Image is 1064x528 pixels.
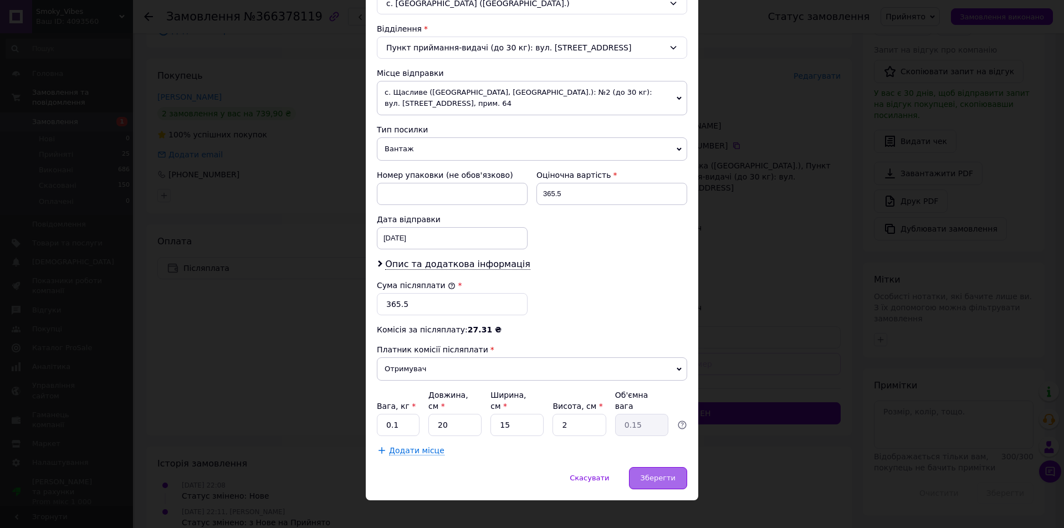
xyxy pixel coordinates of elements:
[377,125,428,134] span: Тип посилки
[377,170,528,181] div: Номер упаковки (не обов'язково)
[377,37,687,59] div: Пункт приймання-видачі (до 30 кг): вул. [STREET_ADDRESS]
[641,474,676,482] span: Зберегти
[389,446,444,455] span: Додати місце
[377,69,444,78] span: Місце відправки
[553,402,602,411] label: Висота, см
[377,281,456,290] label: Сума післяплати
[377,137,687,161] span: Вантаж
[490,391,526,411] label: Ширина, см
[570,474,609,482] span: Скасувати
[385,259,530,270] span: Опис та додаткова інформація
[428,391,468,411] label: Довжина, см
[377,402,416,411] label: Вага, кг
[377,345,488,354] span: Платник комісії післяплати
[468,325,502,334] span: 27.31 ₴
[377,81,687,115] span: с. Щасливе ([GEOGRAPHIC_DATA], [GEOGRAPHIC_DATA].): №2 (до 30 кг): вул. [STREET_ADDRESS], прим. 64
[377,357,687,381] span: Отримувач
[536,170,687,181] div: Оціночна вартість
[377,324,687,335] div: Комісія за післяплату:
[615,389,668,412] div: Об'ємна вага
[377,23,687,34] div: Відділення
[377,214,528,225] div: Дата відправки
